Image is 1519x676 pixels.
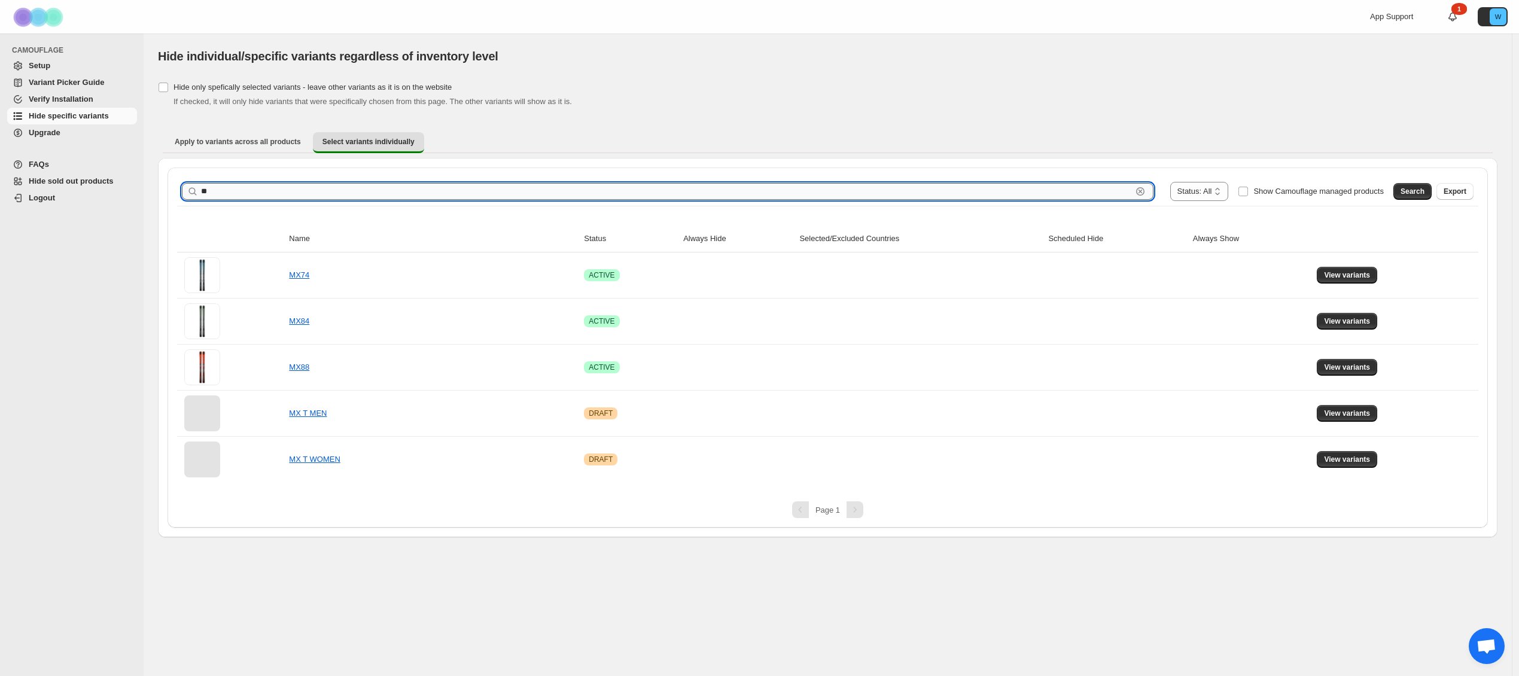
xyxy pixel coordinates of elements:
a: 1 [1447,11,1459,23]
a: Logout [7,190,137,206]
button: Clear [1134,185,1146,197]
span: DRAFT [589,455,613,464]
img: MX88 [186,349,218,385]
span: ACTIVE [589,316,614,326]
button: View variants [1317,313,1377,330]
span: Avatar with initials W [1490,8,1506,25]
span: DRAFT [589,409,613,418]
button: View variants [1317,359,1377,376]
span: FAQs [29,160,49,169]
span: Search [1401,187,1424,196]
button: Search [1393,183,1432,200]
a: Setup [7,57,137,74]
span: View variants [1324,363,1370,372]
span: Export [1444,187,1466,196]
button: Export [1436,183,1474,200]
span: Upgrade [29,128,60,137]
span: Verify Installation [29,95,93,103]
span: Hide only spefically selected variants - leave other variants as it is on the website [173,83,452,92]
a: MX88 [289,363,309,372]
span: Setup [29,61,50,70]
a: MX84 [289,316,309,325]
span: Apply to variants across all products [175,137,301,147]
span: Show Camouflage managed products [1253,187,1384,196]
img: MX84 [186,303,218,339]
span: View variants [1324,409,1370,418]
a: MX74 [289,270,309,279]
th: Selected/Excluded Countries [796,226,1045,252]
a: Hide specific variants [7,108,137,124]
div: Select variants individually [158,158,1497,537]
span: App Support [1370,12,1413,21]
button: Avatar with initials W [1478,7,1508,26]
span: Logout [29,193,55,202]
th: Always Show [1189,226,1314,252]
th: Status [580,226,680,252]
a: Upgrade [7,124,137,141]
span: View variants [1324,316,1370,326]
button: View variants [1317,405,1377,422]
button: View variants [1317,451,1377,468]
th: Name [285,226,580,252]
a: MX T WOMEN [289,455,340,464]
text: W [1495,13,1502,20]
th: Always Hide [680,226,796,252]
span: CAMOUFLAGE [12,45,138,55]
span: Page 1 [815,506,840,514]
span: Hide specific variants [29,111,109,120]
span: ACTIVE [589,270,614,280]
img: MX74 [186,257,218,293]
th: Scheduled Hide [1045,226,1189,252]
span: Hide individual/specific variants regardless of inventory level [158,50,498,63]
span: View variants [1324,455,1370,464]
button: Apply to variants across all products [165,132,311,151]
span: Select variants individually [322,137,415,147]
span: View variants [1324,270,1370,280]
a: Variant Picker Guide [7,74,137,91]
button: Select variants individually [313,132,424,153]
img: Camouflage [10,1,69,34]
a: Verify Installation [7,91,137,108]
span: Variant Picker Guide [29,78,104,87]
span: ACTIVE [589,363,614,372]
a: MX T MEN [289,409,327,418]
nav: Pagination [177,501,1478,518]
span: If checked, it will only hide variants that were specifically chosen from this page. The other va... [173,97,572,106]
div: Open chat [1469,628,1505,664]
button: View variants [1317,267,1377,284]
a: Hide sold out products [7,173,137,190]
div: 1 [1451,3,1467,15]
span: Hide sold out products [29,176,114,185]
a: FAQs [7,156,137,173]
